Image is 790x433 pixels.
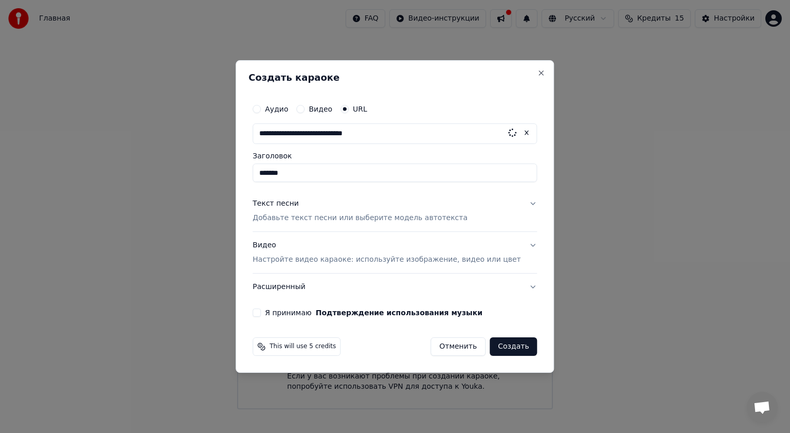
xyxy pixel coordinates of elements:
label: Аудио [265,105,288,113]
p: Добавьте текст песни или выберите модель автотекста [253,213,468,223]
label: Видео [309,105,332,113]
label: Заголовок [253,152,537,159]
div: Текст песни [253,199,299,209]
button: ВидеоНастройте видео караоке: используйте изображение, видео или цвет [253,232,537,273]
button: Создать [490,337,537,356]
button: Расширенный [253,274,537,300]
button: Я принимаю [316,309,482,316]
div: Видео [253,240,520,265]
span: This will use 5 credits [270,342,336,351]
button: Текст песниДобавьте текст песни или выберите модель автотекста [253,190,537,231]
h2: Создать караоке [248,73,541,82]
label: URL [353,105,367,113]
p: Настройте видео караоке: используйте изображение, видео или цвет [253,255,520,265]
button: Отменить [430,337,486,356]
label: Я принимаю [265,309,482,316]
